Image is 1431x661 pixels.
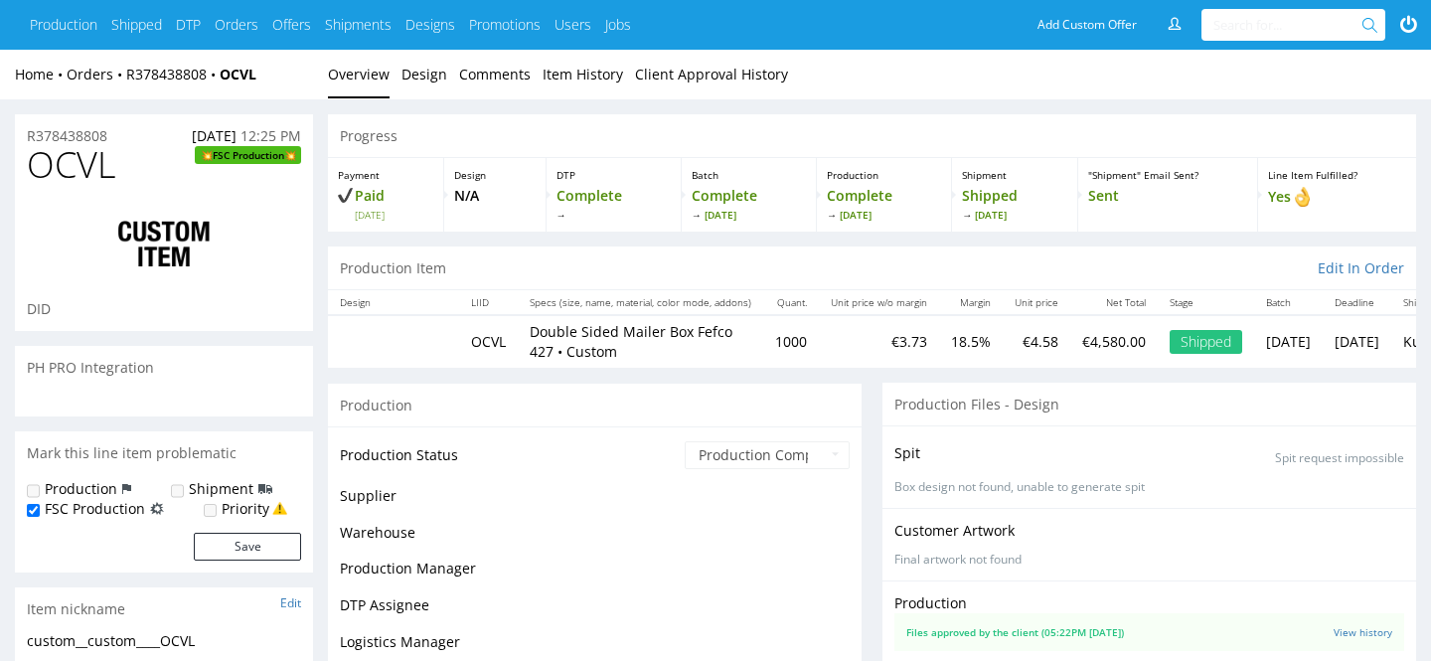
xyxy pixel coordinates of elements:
td: €3.73 [819,315,939,367]
div: Production Files - Design [882,383,1416,426]
p: Design [454,168,535,182]
th: Specs (size, name, material, color mode, addons) [518,290,763,315]
p: Batch [692,168,806,182]
a: Overview [328,50,390,98]
span: [DATE] [192,126,237,145]
p: Sent [1088,186,1247,206]
label: Shipment [189,479,253,499]
th: Net Total [1070,290,1158,315]
span: [DATE] [692,208,806,222]
th: Quant. [763,290,819,315]
a: Offers [272,15,311,35]
th: Unit price [1003,290,1070,315]
a: OCVL [220,65,256,83]
a: Home [15,65,67,83]
td: OCVL [459,315,518,367]
th: LIID [459,290,518,315]
th: Stage [1158,290,1254,315]
a: Production [30,15,97,35]
div: Final artwork not found [894,552,1404,569]
span: 12:25 PM [240,126,301,145]
p: Production [827,168,941,182]
p: Line Item Fulfilled? [1268,168,1406,182]
p: Shipped [962,186,1066,222]
img: ico-item-custom-a8f9c3db6a5631ce2f509e228e8b95abde266dc4376634de7b166047de09ff05.png [84,205,243,284]
a: Shipments [325,15,392,35]
button: Save [194,533,301,561]
a: Orders [215,15,258,35]
div: custom__custom____OCVL [27,631,301,651]
a: Orders [67,65,126,83]
th: Margin [939,290,1003,315]
p: DTP [556,168,671,182]
div: Files approved by the client (05:22PM [DATE]) [906,625,1124,639]
p: Spit request impossible [1275,450,1404,467]
p: "Shipment" Email Sent? [1088,168,1247,182]
label: FSC Production [45,499,145,519]
p: Payment [338,168,433,182]
a: Promotions [469,15,541,35]
td: Production Manager [340,557,680,593]
th: Design [328,290,459,315]
a: R378438808 [27,126,107,146]
td: [DATE] [1323,315,1391,367]
a: Item History [543,50,623,98]
p: Complete [827,186,941,222]
p: Complete [692,186,806,222]
img: icon-fsc-production-flag.svg [150,499,164,519]
p: Yes [1268,186,1406,208]
div: Item nickname [15,587,313,631]
a: Add Custom Offer [1027,9,1148,41]
p: Production Item [340,258,446,278]
label: Priority [222,499,269,519]
a: DTP [176,15,201,35]
span: [DATE] [355,208,433,222]
td: [DATE] [1254,315,1323,367]
td: Supplier [340,484,680,521]
td: €4,580.00 [1070,315,1158,367]
td: DTP Assignee [340,593,680,630]
p: Shipment [962,168,1066,182]
a: View history [1334,625,1392,639]
a: Shipped [111,15,162,35]
p: Complete [556,186,671,222]
td: Warehouse [340,521,680,558]
span: OCVL [27,145,115,185]
a: Edit In Order [1318,258,1404,278]
p: Box design not found, unable to generate spit [894,479,1404,496]
p: Double Sided Mailer Box Fefco 427 • Custom [530,322,751,361]
a: Design [401,50,447,98]
span: FSC Production [213,146,284,164]
input: Search for... [1213,9,1365,41]
td: 1000 [763,315,819,367]
td: €4.58 [1003,315,1070,367]
div: Mark this line item problematic [15,431,313,475]
div: PH PRO Integration [15,346,313,390]
p: Production [894,593,967,613]
a: Users [555,15,591,35]
img: icon-production-flag.svg [122,479,131,499]
p: N/A [454,186,535,206]
a: Designs [405,15,455,35]
td: Production Status [340,439,680,484]
p: Customer Artwork [894,521,1404,541]
img: icon-shipping-flag.svg [258,479,272,499]
a: Jobs [605,15,631,35]
div: Progress [328,114,1416,158]
img: yellow_warning_triangle.png [272,501,287,516]
div: Production [328,383,862,427]
a: Client Approval History [635,50,788,98]
a: Edit [280,594,301,611]
a: R378438808 [126,65,220,83]
td: 18.5% [939,315,1003,367]
div: Shipped [1170,330,1242,354]
th: Unit price w/o margin [819,290,939,315]
span: DID [27,299,51,318]
span: [DATE] [962,208,1066,222]
a: Comments [459,50,531,98]
span: [DATE] [827,208,941,222]
th: Deadline [1323,290,1391,315]
th: Batch [1254,290,1323,315]
p: Paid [338,186,433,222]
